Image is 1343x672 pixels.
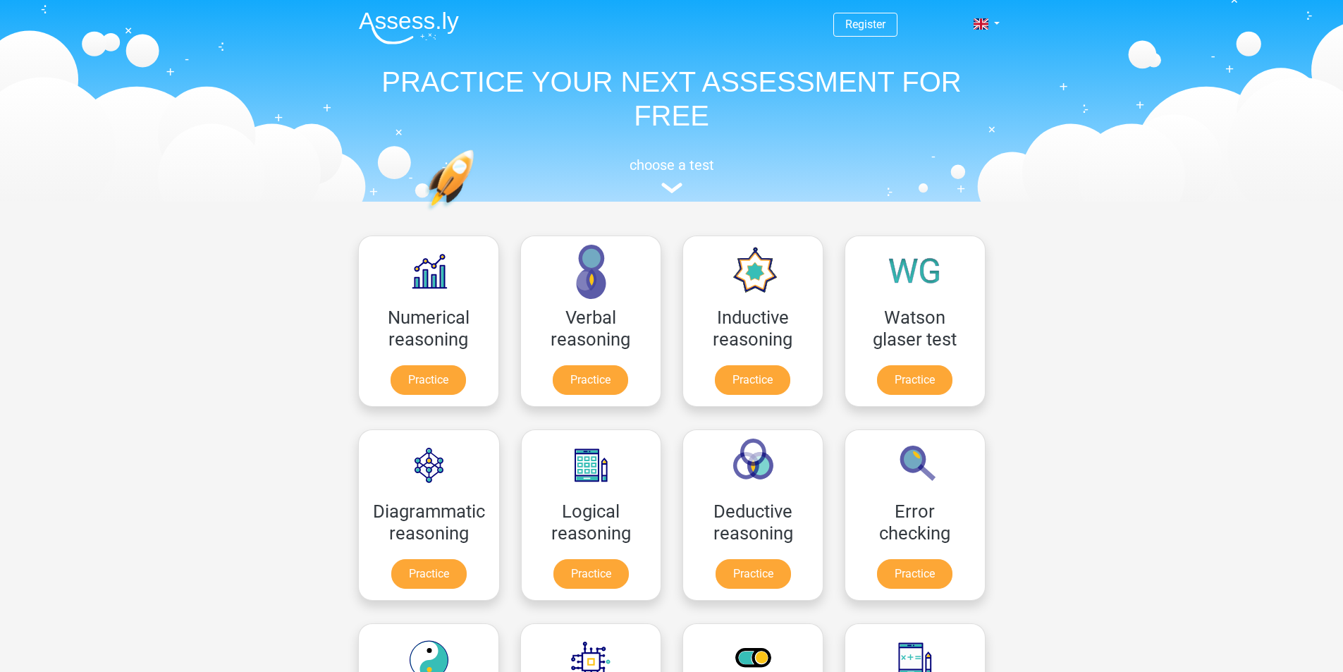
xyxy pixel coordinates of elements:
img: practice [425,149,529,277]
a: Practice [553,559,629,589]
a: choose a test [348,157,996,194]
a: Practice [877,559,952,589]
h1: PRACTICE YOUR NEXT ASSESSMENT FOR FREE [348,65,996,133]
img: assessment [661,183,682,193]
a: Practice [553,365,628,395]
img: Assessly [359,11,459,44]
a: Practice [715,365,790,395]
a: Register [845,18,885,31]
a: Practice [716,559,791,589]
a: Practice [391,365,466,395]
a: Practice [391,559,467,589]
h5: choose a test [348,157,996,173]
a: Practice [877,365,952,395]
